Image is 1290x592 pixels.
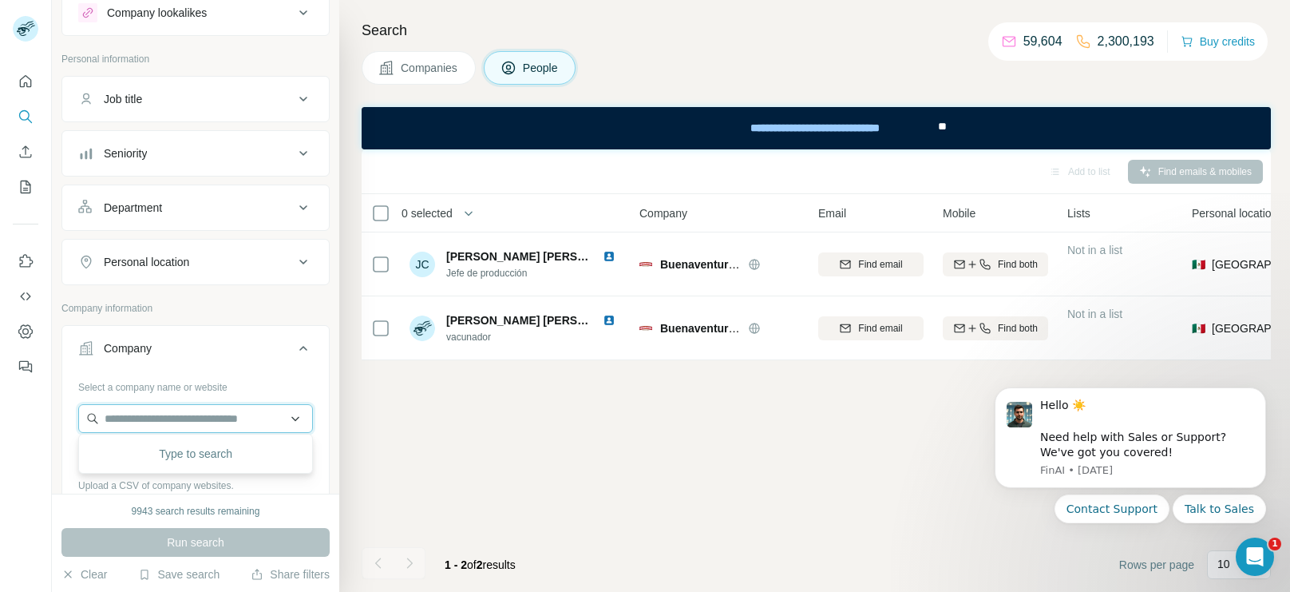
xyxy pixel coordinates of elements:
[1192,205,1277,221] span: Personal location
[1067,205,1090,221] span: Lists
[818,252,924,276] button: Find email
[660,258,886,271] span: Buenaventura Grupo Pecuario S.A. de C.V.
[62,134,329,173] button: Seniority
[639,258,652,271] img: Logo of Buenaventura Grupo Pecuario S.A. de C.V.
[445,558,467,571] span: 1 - 2
[13,137,38,166] button: Enrich CSV
[107,5,207,21] div: Company lookalikes
[943,316,1048,340] button: Find both
[362,19,1271,42] h4: Search
[1067,244,1122,256] span: Not in a list
[78,374,313,395] div: Select a company name or website
[446,330,622,344] span: vacunador
[1067,308,1122,320] span: Not in a list
[998,257,1038,272] span: Find both
[1181,30,1255,53] button: Buy credits
[13,282,38,311] button: Use Surfe API
[523,60,560,76] span: People
[445,558,516,571] span: results
[971,368,1290,584] iframe: Intercom notifications message
[362,107,1271,149] iframe: Banner
[603,250,615,263] img: LinkedIn logo
[62,243,329,281] button: Personal location
[78,479,313,493] p: Upload a CSV of company websites.
[639,322,652,335] img: Logo of Buenaventura Grupo Pecuario S.A. de C.V.
[818,205,846,221] span: Email
[1268,538,1281,550] span: 1
[410,252,435,277] div: JC
[13,352,38,381] button: Feedback
[104,91,142,107] div: Job title
[446,250,637,263] span: [PERSON_NAME] [PERSON_NAME]
[603,314,615,327] img: LinkedIn logo
[251,566,330,582] button: Share filters
[943,205,975,221] span: Mobile
[62,189,329,227] button: Department
[1192,256,1205,272] span: 🇲🇽
[477,558,483,571] span: 2
[13,67,38,96] button: Quick start
[402,205,453,221] span: 0 selected
[61,301,330,316] p: Company information
[998,321,1038,336] span: Find both
[104,200,162,216] div: Department
[61,52,330,66] p: Personal information
[446,266,622,280] span: Jefe de producción
[467,558,477,571] span: of
[62,80,329,118] button: Job title
[132,504,260,518] div: 9943 search results remaining
[1023,32,1062,51] p: 59,604
[1192,320,1205,336] span: 🇲🇽
[1236,538,1274,576] iframe: Intercom live chat
[138,566,220,582] button: Save search
[639,205,687,221] span: Company
[660,322,886,335] span: Buenaventura Grupo Pecuario S.A. de C.V.
[13,247,38,276] button: Use Surfe on LinkedIn
[858,321,902,336] span: Find email
[1098,32,1154,51] p: 2,300,193
[13,317,38,346] button: Dashboard
[818,316,924,340] button: Find email
[104,340,152,356] div: Company
[943,252,1048,276] button: Find both
[61,566,107,582] button: Clear
[401,60,459,76] span: Companies
[13,173,38,201] button: My lists
[104,254,189,270] div: Personal location
[446,314,637,327] span: [PERSON_NAME] [PERSON_NAME]
[13,102,38,131] button: Search
[104,145,147,161] div: Seniority
[62,329,329,374] button: Company
[858,257,902,272] span: Find email
[82,438,309,470] div: Type to search
[78,493,313,507] p: Your list is private and won't be saved or shared.
[410,316,435,341] img: Avatar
